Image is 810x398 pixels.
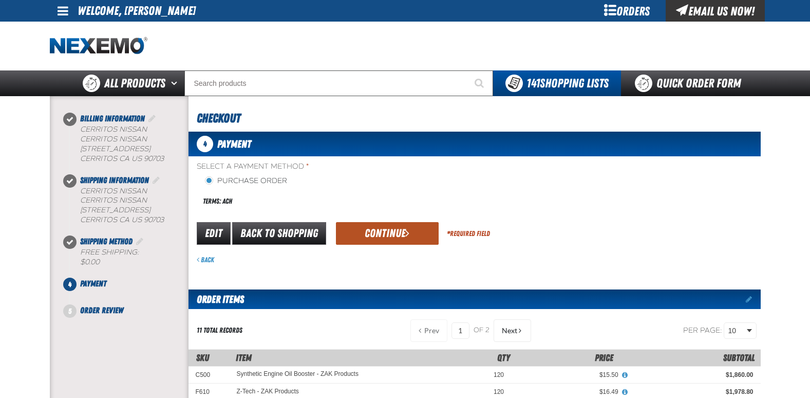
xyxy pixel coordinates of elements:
span: 10 [728,325,745,336]
a: Edit Billing Information [147,114,157,123]
span: US [131,215,142,224]
a: Back to Shopping [232,222,326,245]
nav: Checkout steps. Current step is Payment. Step 4 of 5 [62,113,189,317]
span: CA [119,154,129,163]
span: Checkout [197,111,240,125]
li: Shipping Method. Step 3 of 5. Completed [70,236,189,278]
li: Shipping Information. Step 2 of 5. Completed [70,174,189,236]
span: Item [236,352,252,363]
input: Search [184,70,493,96]
span: [STREET_ADDRESS] [80,144,150,153]
button: View All Prices for Synthetic Engine Oil Booster - ZAK Products [618,371,632,380]
b: Cerritos Nissan [80,125,147,134]
span: CERRITOS [80,154,117,163]
a: Z-Tech - ZAK Products [237,388,299,395]
li: Billing Information. Step 1 of 5. Completed [70,113,189,174]
span: CERRITOS [80,215,117,224]
span: Cerritos Nissan [80,196,147,205]
a: Edit Shipping Method [135,237,145,246]
div: $15.50 [518,371,618,379]
a: Edit items [746,296,761,303]
bdo: 90703 [144,154,164,163]
span: Billing Information [80,114,145,123]
button: View All Prices for Z-Tech - ZAK Products [618,388,632,397]
a: Edit [197,222,231,245]
input: Current page number [451,322,469,339]
input: Purchase Order [205,176,213,185]
span: 5 [63,304,77,318]
span: Shipping Information [80,175,149,185]
strong: $0.00 [80,258,100,266]
span: Per page: [683,325,722,334]
span: Qty [497,352,510,363]
div: 11 total records [197,325,242,335]
span: Payment [217,138,251,150]
a: Quick Order Form [621,70,760,96]
b: Cerritos Nissan [80,187,147,195]
li: Order Review. Step 5 of 5. Not Completed [70,304,189,317]
span: Select a Payment Method [197,162,475,172]
bdo: 90703 [144,215,164,224]
button: Start Searching [467,70,493,96]
span: Shopping Lists [526,76,609,91]
a: Synthetic Engine Oil Booster - ZAK Products [237,371,359,378]
span: CA [119,215,129,224]
div: Required Field [447,229,490,239]
li: Payment. Step 4 of 5. Not Completed [70,278,189,304]
strong: 141 [526,76,540,91]
button: You have 141 Shopping Lists. Open to view details [493,70,621,96]
a: Back [197,256,214,264]
button: Next Page [494,319,531,342]
span: of 2 [474,326,489,335]
div: Free Shipping: [80,248,189,267]
span: Subtotal [723,352,755,363]
span: Order Review [80,305,123,315]
span: 4 [63,278,77,291]
div: Terms: ACH [197,190,475,212]
span: Next Page [502,327,517,335]
div: $1,978.80 [633,388,754,396]
div: $16.49 [518,388,618,396]
span: [STREET_ADDRESS] [80,206,150,214]
span: 120 [494,388,504,395]
a: SKU [196,352,209,363]
label: Purchase Order [205,176,287,186]
span: Cerritos Nissan [80,135,147,143]
h2: Order Items [189,290,244,309]
a: Edit Shipping Information [151,175,161,185]
span: 4 [197,136,213,152]
span: All Products [104,74,165,93]
td: C500 [189,366,230,383]
img: Nexemo logo [50,37,147,55]
span: Shipping Method [80,237,133,246]
a: Home [50,37,147,55]
span: Price [595,352,613,363]
span: 120 [494,371,504,378]
button: Open All Products pages [167,70,184,96]
button: Continue [336,222,439,245]
span: Payment [80,279,106,288]
span: US [131,154,142,163]
div: $1,860.00 [633,371,754,379]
